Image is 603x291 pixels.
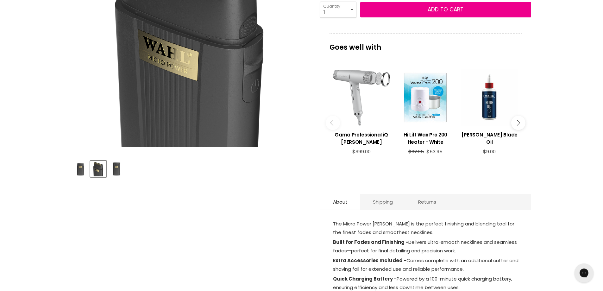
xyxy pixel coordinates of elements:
[73,161,88,176] img: Wahl Micro Power Shaver
[333,126,390,149] a: View product:Gama Professional iQ Perfetto
[461,131,518,146] h3: [PERSON_NAME] Blade Oil
[360,194,405,210] a: Shipping
[71,159,310,177] div: Product thumbnails
[108,161,124,177] button: Wahl Micro Power Shaver
[408,148,424,155] span: $62.95
[397,131,454,146] h3: Hi Lift Wax Pro 200 Heater - White
[426,148,443,155] span: $53.95
[90,161,106,177] button: Wahl Micro Power Shaver
[333,239,408,245] strong: Built for Fades and Finishing -
[571,261,597,285] iframe: Gorgias live chat messenger
[483,148,496,155] span: $9.00
[320,194,360,210] a: About
[109,161,124,176] img: Wahl Micro Power Shaver
[428,6,463,13] span: Add to cart
[333,275,397,282] strong: Quick Charging Battery -
[320,2,356,17] select: Quantity
[333,256,518,275] p: Comes complete with an additional cutter and shaving foil for extended use and reliable performance.
[333,131,390,146] h3: Gama Professional iQ [PERSON_NAME]
[333,220,514,236] span: The Micro Power [PERSON_NAME] is the perfect finishing and blending tool for the finest fades and...
[360,2,531,18] button: Add to cart
[333,238,518,256] p: Delivers ultra-smooth necklines and seamless fades—perfect for final detailing and precision work.
[333,257,406,264] strong: Extra Accessories Included -
[72,161,88,177] button: Wahl Micro Power Shaver
[397,126,454,149] a: View product:Hi Lift Wax Pro 200 Heater - White
[91,161,106,176] img: Wahl Micro Power Shaver
[330,34,522,54] p: Goes well with
[461,126,518,149] a: View product:Wahl Blade Oil
[405,194,449,210] a: Returns
[352,148,371,155] span: $399.00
